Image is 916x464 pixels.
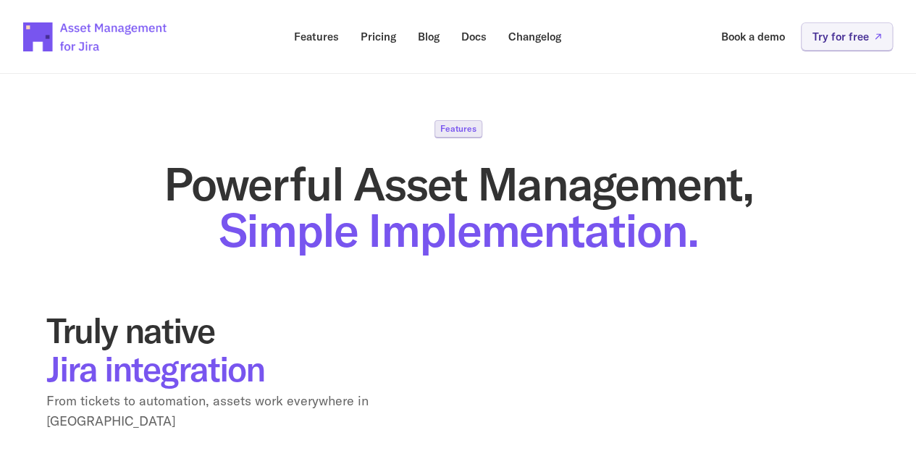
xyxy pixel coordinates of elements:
[284,22,349,51] a: Features
[418,31,440,42] p: Blog
[46,311,400,388] h2: Truly native
[711,22,795,51] a: Book a demo
[451,22,497,51] a: Docs
[294,31,339,42] p: Features
[361,31,396,42] p: Pricing
[498,22,571,51] a: Changelog
[812,31,869,42] p: Try for free
[219,201,698,259] span: Simple Implementation.
[508,31,561,42] p: Changelog
[461,31,487,42] p: Docs
[801,22,893,51] a: Try for free
[440,125,476,133] p: Features
[350,22,406,51] a: Pricing
[408,22,450,51] a: Blog
[46,161,870,253] h1: Powerful Asset Management,
[46,391,400,433] p: From tickets to automation, assets work everywhere in [GEOGRAPHIC_DATA]
[721,31,785,42] p: Book a demo
[46,347,264,390] span: Jira integration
